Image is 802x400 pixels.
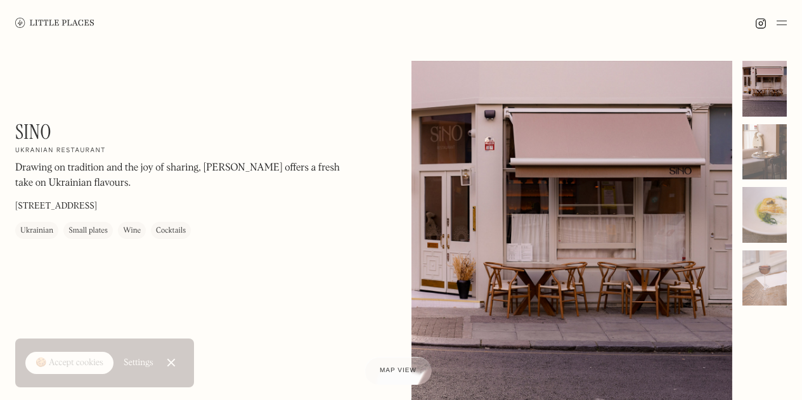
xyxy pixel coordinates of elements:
a: Map view [365,357,432,385]
div: Ukrainian [20,225,53,238]
div: 🍪 Accept cookies [36,357,103,370]
div: Cocktails [156,225,186,238]
p: [STREET_ADDRESS] [15,200,97,214]
div: Settings [124,358,153,367]
h1: Sino [15,120,51,144]
h2: Ukranian restaurant [15,147,106,156]
a: Settings [124,349,153,377]
div: Small plates [68,225,108,238]
span: Map view [380,367,417,374]
a: Close Cookie Popup [158,350,184,375]
a: 🍪 Accept cookies [25,352,113,375]
div: Wine [123,225,141,238]
p: Drawing on tradition and the joy of sharing, [PERSON_NAME] offers a fresh take on Ukrainian flavo... [15,161,358,191]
